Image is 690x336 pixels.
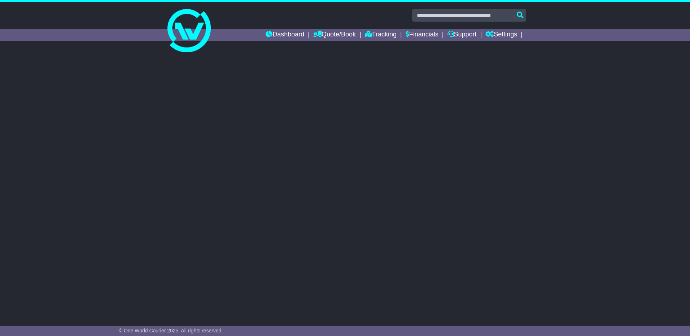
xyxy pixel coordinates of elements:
[447,29,477,41] a: Support
[365,29,397,41] a: Tracking
[485,29,517,41] a: Settings
[266,29,304,41] a: Dashboard
[406,29,438,41] a: Financials
[119,328,223,333] span: © One World Courier 2025. All rights reserved.
[313,29,356,41] a: Quote/Book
